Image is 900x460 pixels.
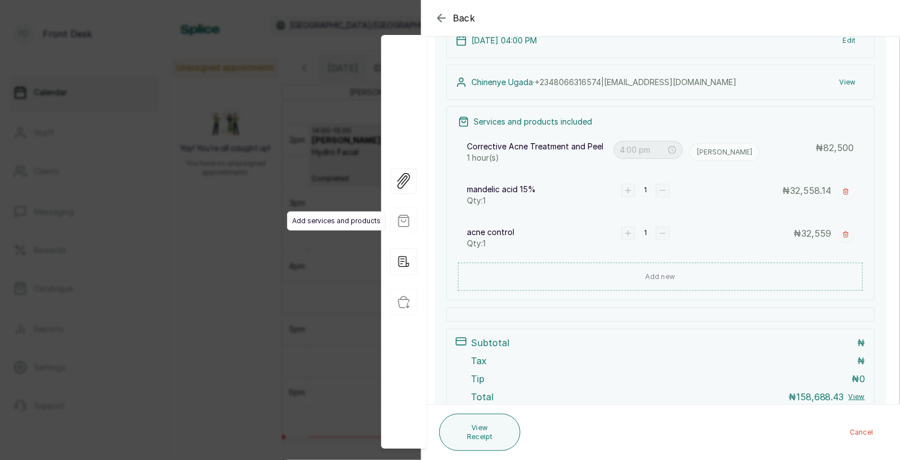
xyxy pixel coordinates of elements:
[439,414,520,451] button: View Receipt
[467,152,607,163] p: 1 hour(s)
[458,263,863,291] button: Add new
[859,373,865,384] span: 0
[841,422,883,443] button: Cancel
[790,185,831,196] span: 32,558.14
[644,228,647,237] p: 1
[471,336,509,350] p: Subtotal
[644,185,647,194] p: 1
[796,391,844,402] span: 158,688.43
[535,77,736,87] span: +234 8066316574 | [EMAIL_ADDRESS][DOMAIN_NAME]
[453,11,475,25] span: Back
[471,390,493,404] p: Total
[435,11,475,25] button: Back
[620,144,667,156] input: Select time
[782,184,831,200] p: ₦
[471,354,487,368] p: Tax
[697,148,752,157] p: [PERSON_NAME]
[823,142,854,153] span: 82,500
[857,336,865,350] p: ₦
[467,195,621,206] p: Qty: 1
[849,392,865,401] button: View
[793,227,831,242] p: ₦
[831,72,865,92] button: View
[852,372,865,386] p: ₦
[471,35,537,46] p: [DATE] 04:00 PM
[467,141,603,152] p: Corrective Acne Treatment and Peel
[471,77,736,88] p: Chinenye Ugada ·
[471,372,484,386] p: Tip
[474,116,592,127] p: Services and products included
[287,211,386,231] span: Add services and products
[467,227,621,238] p: acne control
[788,390,844,404] p: ₦
[801,228,831,239] span: 32,559
[815,141,854,154] p: ₦
[467,184,621,195] p: mandelic acid 15%
[857,354,865,368] p: ₦
[467,238,621,249] p: Qty: 1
